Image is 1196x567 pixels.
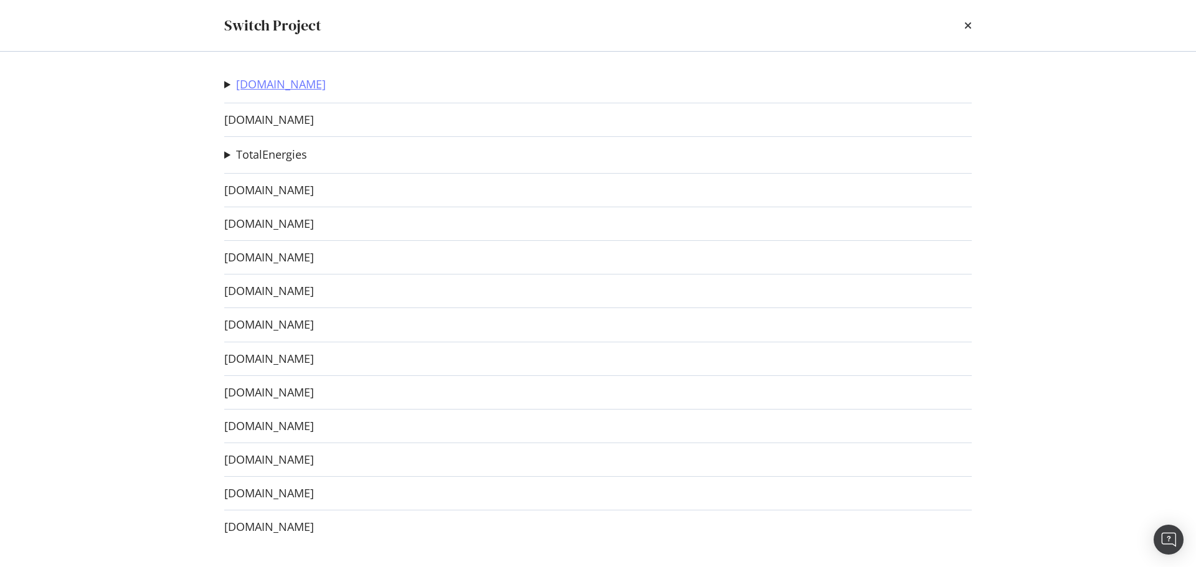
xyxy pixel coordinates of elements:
summary: [DOMAIN_NAME] [224,77,326,93]
div: Open Intercom Messenger [1154,525,1184,555]
a: [DOMAIN_NAME] [236,78,326,91]
a: [DOMAIN_NAME] [224,352,314,365]
a: [DOMAIN_NAME] [224,318,314,331]
div: times [964,15,972,36]
a: [DOMAIN_NAME] [224,419,314,433]
a: [DOMAIN_NAME] [224,453,314,466]
div: Switch Project [224,15,321,36]
a: [DOMAIN_NAME] [224,487,314,500]
a: [DOMAIN_NAME] [224,520,314,533]
a: [DOMAIN_NAME] [224,217,314,230]
a: [DOMAIN_NAME] [224,284,314,298]
summary: TotalEnergies [224,147,307,163]
a: [DOMAIN_NAME] [224,251,314,264]
a: [DOMAIN_NAME] [224,184,314,197]
a: TotalEnergies [236,148,307,161]
a: [DOMAIN_NAME] [224,113,314,126]
a: [DOMAIN_NAME] [224,386,314,399]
